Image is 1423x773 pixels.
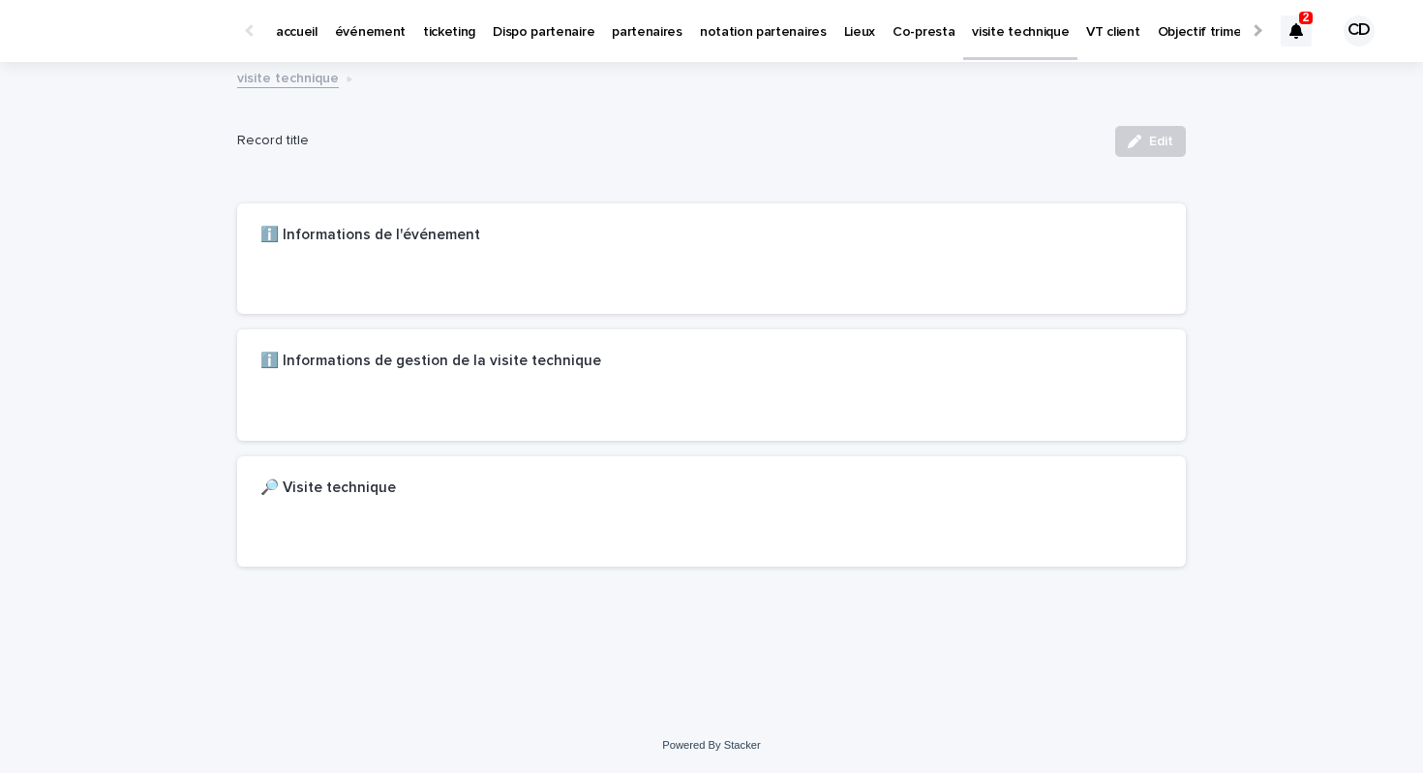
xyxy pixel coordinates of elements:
[260,353,601,370] h2: ℹ️ Informations de gestion de la visite technique
[260,227,480,244] h2: ℹ️ Informations de l'événement
[39,12,227,50] img: Ls34BcGeRexTGTNfXpUC
[260,479,396,497] h2: 🔎 Visite technique
[662,739,760,751] a: Powered By Stacker
[237,133,1100,149] h2: Record title
[1149,135,1173,148] span: Edit
[1344,15,1375,46] div: CD
[1115,126,1186,157] button: Edit
[1281,15,1312,46] div: 2
[237,66,339,88] a: visite technique
[1303,11,1310,24] p: 2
